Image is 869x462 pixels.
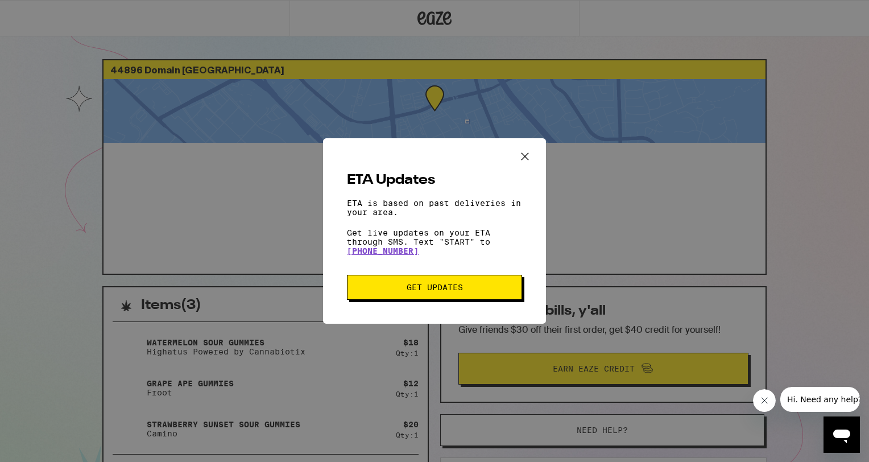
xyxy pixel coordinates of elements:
h2: ETA Updates [347,174,522,187]
span: Hi. Need any help? [7,8,82,17]
span: Get Updates [407,283,463,291]
button: Close ETA information modal [513,147,537,168]
p: Get live updates on your ETA through SMS. Text "START" to [347,228,522,255]
a: [PHONE_NUMBER] [347,246,419,255]
iframe: Message from company [780,387,860,412]
button: Get Updates [347,275,522,300]
iframe: Button to launch messaging window [824,416,860,453]
iframe: Close message [753,389,776,412]
p: ETA is based on past deliveries in your area. [347,199,522,217]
